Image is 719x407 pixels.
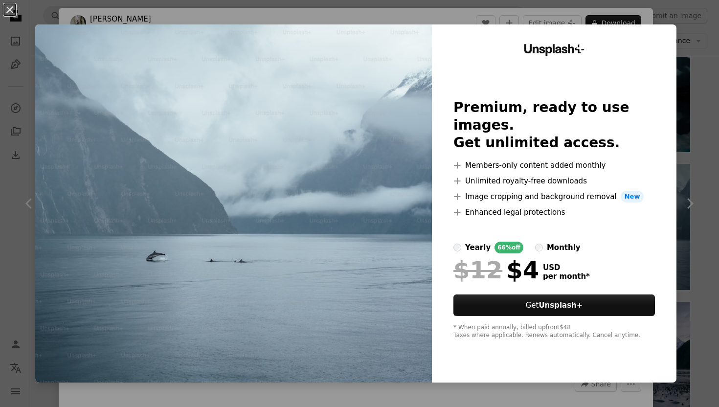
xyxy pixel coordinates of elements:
span: New [621,191,644,203]
span: per month * [543,272,590,281]
div: yearly [465,242,491,253]
input: monthly [535,244,543,251]
div: * When paid annually, billed upfront $48 Taxes where applicable. Renews automatically. Cancel any... [453,324,655,339]
span: $12 [453,257,502,283]
div: $4 [453,257,539,283]
li: Image cropping and background removal [453,191,655,203]
button: GetUnsplash+ [453,294,655,316]
strong: Unsplash+ [539,301,583,310]
h2: Premium, ready to use images. Get unlimited access. [453,99,655,152]
li: Enhanced legal protections [453,206,655,218]
span: USD [543,263,590,272]
input: yearly66%off [453,244,461,251]
li: Members-only content added monthly [453,159,655,171]
div: monthly [547,242,581,253]
li: Unlimited royalty-free downloads [453,175,655,187]
div: 66% off [494,242,523,253]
